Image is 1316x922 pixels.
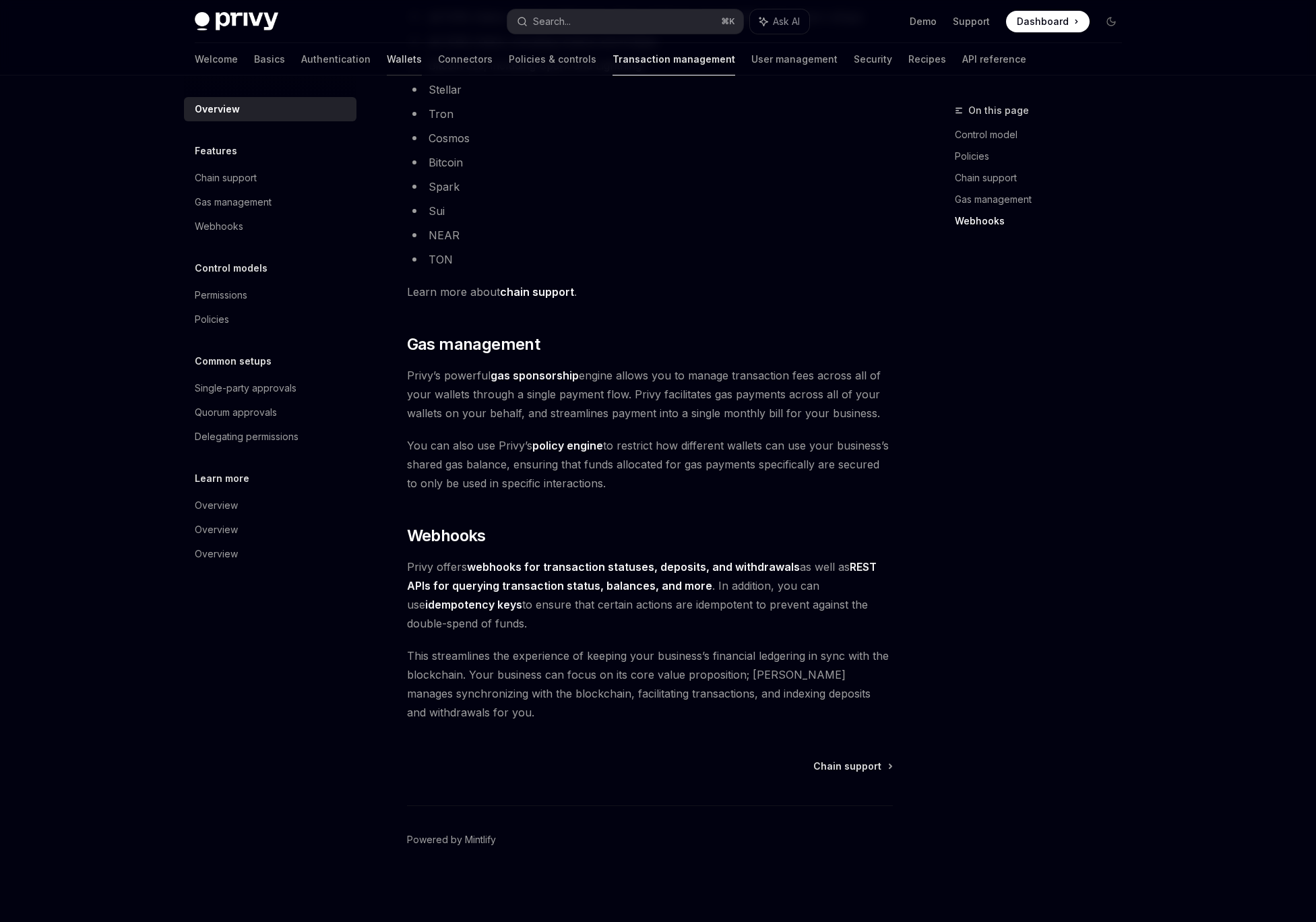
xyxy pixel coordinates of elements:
li: TON [407,250,893,269]
img: dark logo [195,12,278,31]
span: Privy offers as well as . In addition, you can use to ensure that certain actions are idempotent ... [407,557,893,633]
span: Learn more about . [407,282,893,301]
a: Delegating permissions [184,425,356,449]
strong: policy engine [532,439,603,452]
span: Gas management [407,334,540,355]
a: Gas management [955,189,1133,210]
li: Cosmos [407,129,893,148]
li: Tron [407,104,893,123]
a: Single-party approvals [184,376,356,400]
div: Overview [195,497,238,514]
div: Overview [195,522,238,538]
a: Control model [955,124,1133,146]
div: Gas management [195,194,272,210]
a: Webhooks [184,214,356,239]
a: Policies & controls [509,43,596,75]
a: Chain support [813,760,891,773]
a: Overview [184,493,356,518]
button: Search...⌘K [507,9,743,34]
a: Policies [184,307,356,332]
a: Demo [910,15,937,28]
li: NEAR [407,226,893,245]
div: Quorum approvals [195,404,277,421]
a: Connectors [438,43,493,75]
strong: idempotency keys [425,598,522,611]
span: Ask AI [773,15,800,28]
span: You can also use Privy’s to restrict how different wallets can use your business’s shared gas bal... [407,436,893,493]
a: Quorum approvals [184,400,356,425]
span: Dashboard [1017,15,1069,28]
span: ⌘ K [721,16,735,27]
a: Wallets [387,43,422,75]
a: Transaction management [613,43,735,75]
a: Overview [184,97,356,121]
h5: Control models [195,260,268,276]
li: Spark [407,177,893,196]
a: Basics [254,43,285,75]
span: Chain support [813,760,881,773]
a: Policies [955,146,1133,167]
div: Overview [195,546,238,562]
h5: Features [195,143,237,159]
a: Chain support [955,167,1133,189]
a: Authentication [301,43,371,75]
span: On this page [968,102,1029,119]
a: Security [854,43,892,75]
li: Sui [407,202,893,220]
a: API reference [962,43,1026,75]
a: Welcome [195,43,238,75]
a: Overview [184,542,356,566]
a: Recipes [908,43,946,75]
h5: Common setups [195,353,272,369]
span: Privy’s powerful engine allows you to manage transaction fees across all of your wallets through ... [407,366,893,423]
div: Policies [195,311,229,328]
div: Webhooks [195,218,243,235]
div: Permissions [195,287,247,303]
li: Bitcoin [407,153,893,172]
button: Ask AI [750,9,809,34]
a: Webhooks [955,210,1133,232]
h5: Learn more [195,470,249,487]
div: Search... [533,13,571,30]
a: Chain support [184,166,356,190]
a: chain support [500,285,574,299]
li: Stellar [407,80,893,99]
a: Overview [184,518,356,542]
span: Webhooks [407,525,486,547]
a: Support [953,15,990,28]
div: Single-party approvals [195,380,296,396]
a: Dashboard [1006,11,1090,32]
a: Gas management [184,190,356,214]
div: Overview [195,101,240,117]
span: This streamlines the experience of keeping your business’s financial ledgering in sync with the b... [407,646,893,722]
a: Permissions [184,283,356,307]
a: Powered by Mintlify [407,833,496,847]
div: Chain support [195,170,257,186]
a: User management [751,43,838,75]
button: Toggle dark mode [1100,11,1122,32]
strong: webhooks for transaction statuses, deposits, and withdrawals [467,560,800,574]
div: Delegating permissions [195,429,299,445]
strong: gas sponsorship [491,369,579,382]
